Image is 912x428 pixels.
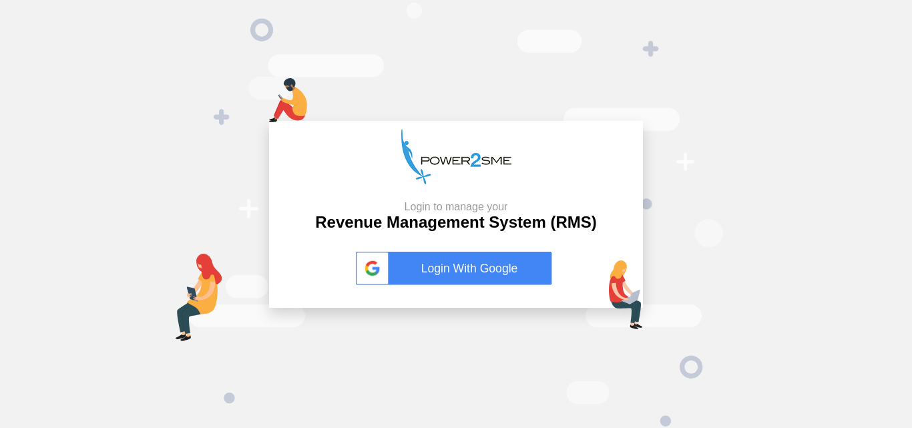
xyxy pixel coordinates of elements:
[356,252,556,285] a: Login With Google
[315,200,596,213] small: Login to manage your
[609,260,643,329] img: lap-login.png
[352,238,560,299] button: Login With Google
[401,129,511,184] img: p2s_logo.png
[315,200,596,232] h2: Revenue Management System (RMS)
[269,78,307,122] img: mob-login.png
[176,254,222,341] img: tab-login.png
